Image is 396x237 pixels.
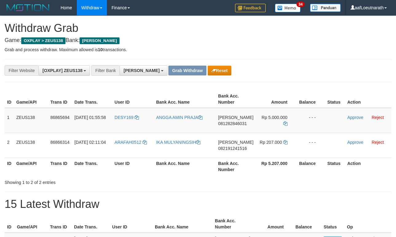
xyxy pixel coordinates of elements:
th: Game/API [14,90,48,108]
th: Bank Acc. Number [213,215,253,233]
img: Button%20Memo.svg [275,4,301,12]
button: Reset [208,66,231,75]
td: 1 [5,108,14,133]
span: ARAFAH0512 [115,140,141,145]
div: Filter Website [5,65,38,76]
th: Action [345,90,391,108]
span: Rp 5.000.000 [262,115,288,120]
span: [DATE] 02:11:04 [74,140,106,145]
h1: Withdraw Grab [5,22,391,34]
span: DESY169 [115,115,133,120]
th: Balance [293,215,321,233]
th: Date Trans. [72,158,112,175]
span: Rp 207.000 [260,140,282,145]
a: ARAFAH0512 [115,140,147,145]
img: Feedback.jpg [235,4,266,12]
img: panduan.png [310,4,341,12]
th: Action [345,158,391,175]
th: Status [321,215,344,233]
th: Trans ID [48,90,72,108]
th: ID [5,90,14,108]
div: Filter Bank [91,65,120,76]
th: Trans ID [48,158,72,175]
span: 86866314 [50,140,69,145]
th: Bank Acc. Number [216,90,256,108]
th: Bank Acc. Number [216,158,256,175]
span: [PERSON_NAME] [124,68,159,73]
span: Copy 081282846031 to clipboard [218,121,247,126]
span: [OXPLAY] ZEUS138 [42,68,82,73]
th: Date Trans. [72,90,112,108]
th: User ID [112,90,154,108]
img: MOTION_logo.png [5,3,51,12]
a: DESY169 [115,115,139,120]
a: Copy 5000000 to clipboard [283,121,288,126]
td: - - - [297,108,325,133]
p: Grab and process withdraw. Maximum allowed is transactions. [5,47,391,53]
th: Game/API [14,158,48,175]
span: [DATE] 01:55:58 [74,115,106,120]
th: Balance [297,90,325,108]
span: OXPLAY > ZEUS138 [21,37,65,44]
td: ZEUS138 [14,133,48,158]
h1: 15 Latest Withdraw [5,198,391,210]
a: Approve [347,115,363,120]
th: User ID [112,158,154,175]
span: 34 [296,2,305,7]
span: 86865694 [50,115,69,120]
th: ID [5,215,14,233]
th: Status [325,90,345,108]
a: Approve [347,140,363,145]
th: Balance [297,158,325,175]
a: Reject [372,140,384,145]
button: [OXPLAY] ZEUS138 [38,65,90,76]
th: Date Trans. [72,215,110,233]
th: ID [5,158,14,175]
th: Rp 5.207.000 [256,158,296,175]
th: Amount [256,90,296,108]
a: IKA MULYANINGSIH [156,140,200,145]
button: Grab Withdraw [168,66,206,75]
span: [PERSON_NAME] [218,115,253,120]
a: Reject [372,115,384,120]
button: [PERSON_NAME] [120,65,167,76]
th: Status [325,158,345,175]
td: ZEUS138 [14,108,48,133]
th: Game/API [14,215,48,233]
th: Amount [253,215,293,233]
th: Op [344,215,391,233]
th: Trans ID [48,215,72,233]
th: Bank Acc. Name [154,90,216,108]
td: - - - [297,133,325,158]
th: Bank Acc. Name [154,158,216,175]
span: [PERSON_NAME] [218,140,253,145]
a: ANGGA AMIN PRAJA [156,115,202,120]
div: Showing 1 to 2 of 2 entries [5,177,160,185]
a: Copy 207000 to clipboard [283,140,288,145]
h4: Game: Bank: [5,37,391,44]
strong: 10 [98,47,103,52]
span: Copy 082191241516 to clipboard [218,146,247,151]
th: Bank Acc. Name [152,215,213,233]
th: User ID [110,215,152,233]
td: 2 [5,133,14,158]
span: [PERSON_NAME] [80,37,119,44]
